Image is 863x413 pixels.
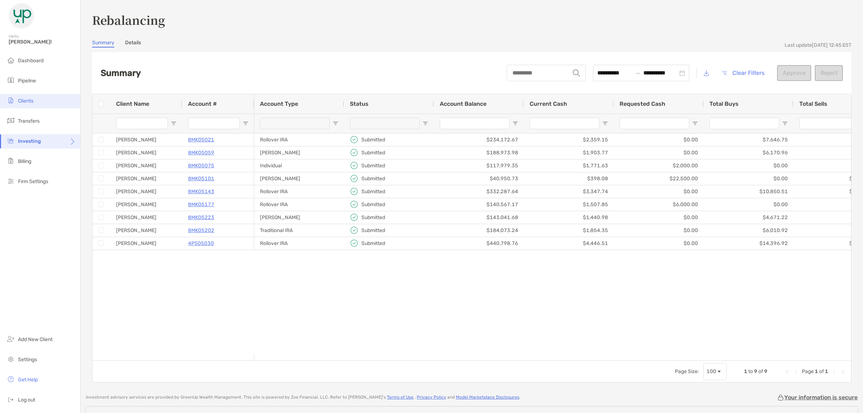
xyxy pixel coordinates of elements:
span: 9 [754,368,757,375]
div: $4,671.22 [704,211,794,224]
img: firm-settings icon [6,177,15,185]
div: [PERSON_NAME] [110,237,182,250]
img: transfers icon [6,116,15,125]
a: 8MK05143 [188,187,214,196]
span: Get Help [18,377,38,383]
img: logout icon [6,395,15,404]
button: Open Filter Menu [333,121,338,126]
div: Individual [254,159,344,172]
p: 8MK05021 [188,135,214,144]
div: $140,567.17 [434,198,524,211]
p: 8MK05075 [188,161,214,170]
span: Total Buys [709,100,739,107]
div: $117,979.35 [434,159,524,172]
div: Rollover IRA [254,185,344,198]
div: $0.00 [704,159,794,172]
div: $22,500.00 [614,172,704,185]
div: $4,446.51 [524,237,614,250]
img: settings icon [6,355,15,363]
div: $14,396.92 [704,237,794,250]
span: Page [802,368,814,375]
div: $6,000.00 [614,198,704,211]
div: $10,850.51 [704,185,794,198]
img: investing icon [6,136,15,145]
a: 8MK05059 [188,148,214,157]
input: Client Name Filter Input [116,118,168,129]
span: Dashboard [18,58,44,64]
div: $188,973.98 [434,146,524,159]
span: to [748,368,753,375]
span: 9 [764,368,767,375]
a: Model Marketplace Disclosures [456,395,519,400]
div: $40,950.73 [434,172,524,185]
img: icon status [350,239,359,248]
p: 8MK05223 [188,213,214,222]
a: Summary [92,40,114,47]
img: add_new_client icon [6,335,15,343]
span: Client Name [116,100,149,107]
button: Open Filter Menu [602,121,608,126]
div: $0.00 [614,133,704,146]
img: Zoe Logo [9,3,35,29]
div: $440,798.76 [434,237,524,250]
div: $1,507.85 [524,198,614,211]
p: Your information is secure [784,394,858,401]
button: Open Filter Menu [782,121,788,126]
div: [PERSON_NAME] [110,133,182,146]
img: icon status [350,148,359,157]
div: $0.00 [704,172,794,185]
button: Open Filter Menu [512,121,518,126]
div: [PERSON_NAME] [110,198,182,211]
img: button icon [722,71,727,75]
div: $0.00 [614,211,704,224]
img: get-help icon [6,375,15,383]
span: Status [350,100,369,107]
div: Page Size [703,363,727,380]
div: $234,172.67 [434,133,524,146]
img: icon status [350,135,359,144]
div: $0.00 [614,224,704,237]
div: Page Size: [675,368,699,375]
img: icon status [350,187,359,196]
span: Settings [18,357,37,363]
button: Open Filter Menu [171,121,177,126]
a: 8MK05177 [188,200,214,209]
span: Add New Client [18,336,52,342]
div: $1,440.98 [524,211,614,224]
input: Total Buys Filter Input [709,118,779,129]
a: 8MK05101 [188,174,214,183]
div: [PERSON_NAME] [110,185,182,198]
h3: Rebalancing [92,12,851,28]
input: Account Balance Filter Input [440,118,510,129]
p: Submitted [361,148,385,157]
span: Requested Cash [620,100,665,107]
button: Clear Filters [716,65,770,81]
p: Submitted [361,200,385,209]
span: of [819,368,824,375]
div: [PERSON_NAME] [110,159,182,172]
p: 4PS05030 [188,239,214,248]
input: Account # Filter Input [188,118,240,129]
img: billing icon [6,156,15,165]
a: Terms of Use [387,395,414,400]
div: $0.00 [704,198,794,211]
div: $7,646.75 [704,133,794,146]
span: Account Balance [440,100,487,107]
a: 8MK05202 [188,226,214,235]
div: $332,287.64 [434,185,524,198]
div: $1,854.35 [524,224,614,237]
img: pipeline icon [6,76,15,85]
button: Open Filter Menu [692,121,698,126]
span: 1 [744,368,747,375]
div: $0.00 [614,237,704,250]
div: Rollover IRA [254,133,344,146]
div: $2,000.00 [614,159,704,172]
div: $143,041.68 [434,211,524,224]
div: $6,170.96 [704,146,794,159]
div: [PERSON_NAME] [110,172,182,185]
span: Account # [188,100,217,107]
div: [PERSON_NAME] [110,224,182,237]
